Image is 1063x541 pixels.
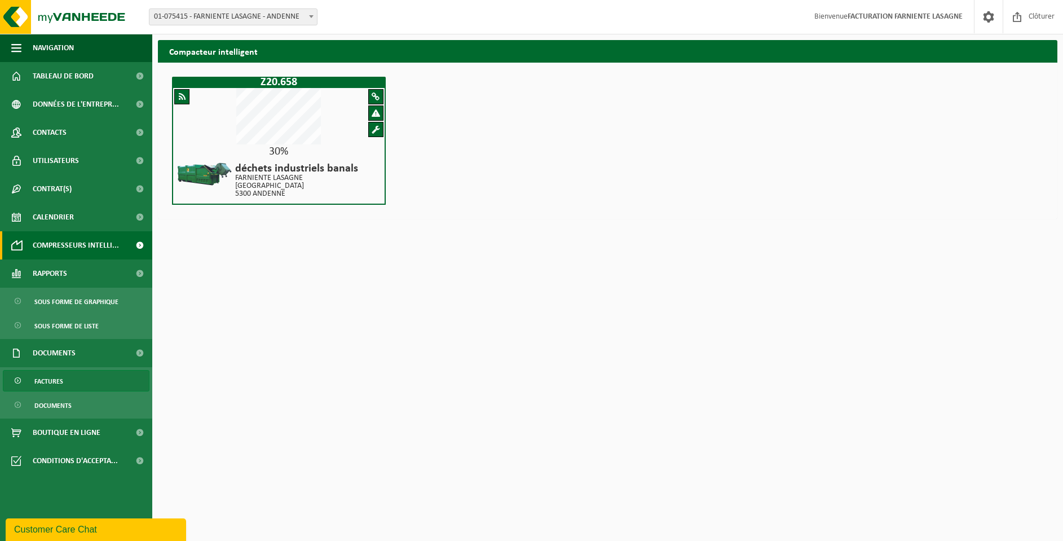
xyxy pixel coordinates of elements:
p: [GEOGRAPHIC_DATA] [235,182,358,190]
a: Factures [3,370,149,392]
span: 01-075415 - FARNIENTE LASAGNE - ANDENNE [149,8,317,25]
img: HK-XZ-20-GN-03 [176,160,232,188]
span: Documents [33,339,76,367]
span: Utilisateurs [33,147,79,175]
span: Rapports [33,259,67,288]
span: Contacts [33,118,67,147]
h1: Z20.658 [175,77,383,88]
iframe: chat widget [6,516,188,541]
a: Documents [3,394,149,416]
a: Sous forme de graphique [3,291,149,312]
span: Factures [34,371,63,392]
span: Conditions d'accepta... [33,447,118,475]
p: FARNIENTE LASAGNE [235,174,358,182]
div: 30% [173,146,385,157]
span: Sous forme de liste [34,315,99,337]
a: Sous forme de liste [3,315,149,336]
span: Compresseurs intelli... [33,231,119,259]
h4: déchets industriels banals [235,163,358,174]
span: Données de l'entrepr... [33,90,119,118]
span: Calendrier [33,203,74,231]
h2: Compacteur intelligent [158,40,269,62]
span: Documents [34,395,72,416]
span: 01-075415 - FARNIENTE LASAGNE - ANDENNE [149,9,317,25]
span: Sous forme de graphique [34,291,118,313]
span: Tableau de bord [33,62,94,90]
p: 5300 ANDENNE [235,190,358,198]
span: Boutique en ligne [33,419,100,447]
span: Navigation [33,34,74,62]
span: Contrat(s) [33,175,72,203]
strong: FACTURATION FARNIENTE LASAGNE [848,12,963,21]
